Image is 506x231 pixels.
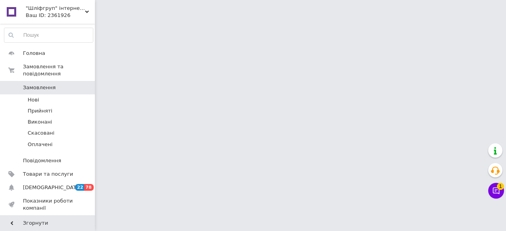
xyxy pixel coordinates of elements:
span: Показники роботи компанії [23,197,73,212]
span: "Шліфгруп" інтернет магазин [26,5,85,12]
span: Замовлення та повідомлення [23,63,95,77]
span: Нові [28,96,39,103]
button: Чат з покупцем1 [488,183,504,199]
span: Головна [23,50,45,57]
div: Ваш ID: 2361926 [26,12,95,19]
span: 1 [497,183,504,190]
span: Замовлення [23,84,56,91]
span: Скасовані [28,130,55,137]
span: [DEMOGRAPHIC_DATA] [23,184,81,191]
span: Товари та послуги [23,171,73,178]
span: Прийняті [28,107,52,115]
span: 22 [75,184,84,191]
span: 78 [84,184,93,191]
span: Повідомлення [23,157,61,164]
span: Оплачені [28,141,53,148]
span: Виконані [28,118,52,126]
input: Пошук [4,28,93,42]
